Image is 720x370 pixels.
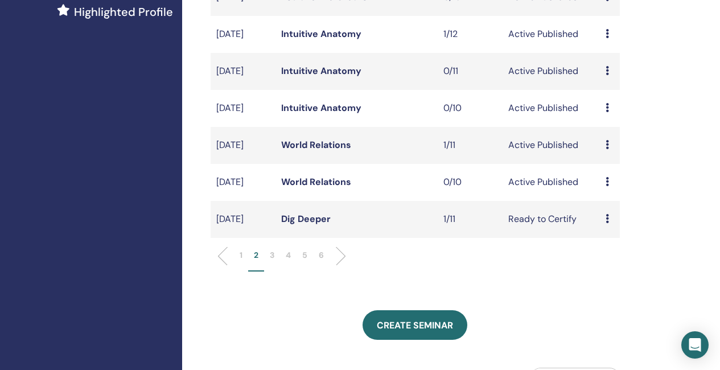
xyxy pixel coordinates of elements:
a: Dig Deeper [281,213,331,225]
span: Highlighted Profile [74,3,173,20]
td: 0/11 [438,53,503,90]
a: Intuitive Anatomy [281,28,361,40]
td: 0/10 [438,90,503,127]
td: [DATE] [211,201,275,238]
td: Active Published [503,90,600,127]
div: Open Intercom Messenger [681,331,709,359]
p: 6 [319,249,324,261]
td: 1/11 [438,127,503,164]
td: 1/11 [438,201,503,238]
a: World Relations [281,139,351,151]
p: 2 [254,249,258,261]
td: Active Published [503,164,600,201]
td: 1/12 [438,16,503,53]
td: [DATE] [211,164,275,201]
a: Intuitive Anatomy [281,102,361,114]
a: World Relations [281,176,351,188]
span: Create seminar [377,319,453,331]
a: Intuitive Anatomy [281,65,361,77]
td: Ready to Certify [503,201,600,238]
td: 0/10 [438,164,503,201]
td: [DATE] [211,16,275,53]
p: 4 [286,249,291,261]
td: Active Published [503,53,600,90]
td: [DATE] [211,127,275,164]
p: 5 [302,249,307,261]
td: Active Published [503,127,600,164]
p: 3 [270,249,274,261]
td: Active Published [503,16,600,53]
a: Create seminar [363,310,467,340]
p: 1 [240,249,242,261]
td: [DATE] [211,53,275,90]
td: [DATE] [211,90,275,127]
